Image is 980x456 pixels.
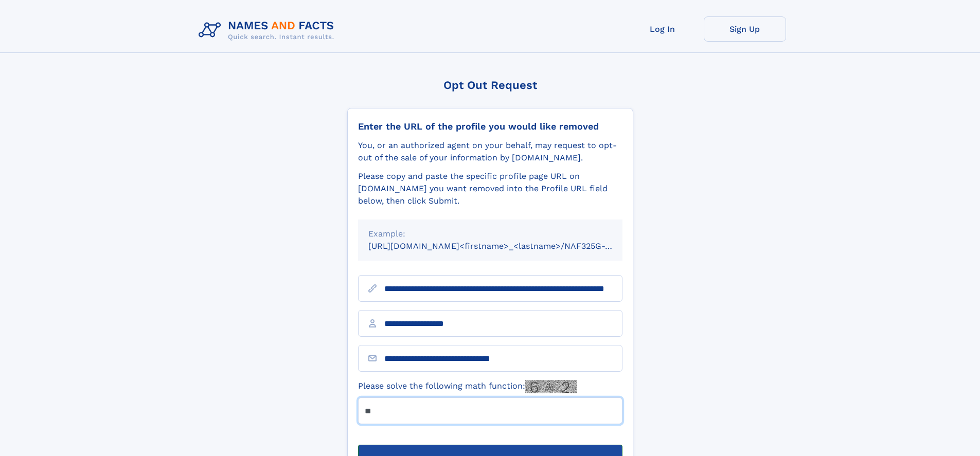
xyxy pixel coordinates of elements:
a: Log In [621,16,704,42]
label: Please solve the following math function: [358,380,577,393]
div: You, or an authorized agent on your behalf, may request to opt-out of the sale of your informatio... [358,139,622,164]
div: Please copy and paste the specific profile page URL on [DOMAIN_NAME] you want removed into the Pr... [358,170,622,207]
div: Enter the URL of the profile you would like removed [358,121,622,132]
small: [URL][DOMAIN_NAME]<firstname>_<lastname>/NAF325G-xxxxxxxx [368,241,642,251]
div: Example: [368,228,612,240]
img: Logo Names and Facts [194,16,343,44]
div: Opt Out Request [347,79,633,92]
a: Sign Up [704,16,786,42]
